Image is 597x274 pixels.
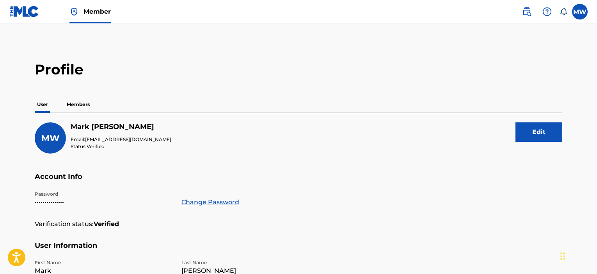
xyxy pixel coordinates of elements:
button: Edit [515,122,562,142]
p: Last Name [181,259,319,266]
p: ••••••••••••••• [35,198,172,207]
h2: Profile [35,61,562,78]
img: Top Rightsholder [69,7,79,16]
h5: Account Info [35,172,562,191]
img: MLC Logo [9,6,39,17]
p: User [35,96,50,113]
a: Public Search [519,4,535,19]
p: Status: [71,143,171,150]
img: search [522,7,531,16]
span: [EMAIL_ADDRESS][DOMAIN_NAME] [85,136,171,142]
p: First Name [35,259,172,266]
h5: Mark Weisman [71,122,171,131]
p: Members [64,96,92,113]
p: Email: [71,136,171,143]
p: Verification status: [35,219,94,229]
img: help [542,7,552,16]
span: Verified [87,143,105,149]
h5: User Information [35,241,562,260]
div: Drag [560,244,565,268]
div: Help [539,4,555,19]
p: Password [35,191,172,198]
div: User Menu [572,4,588,19]
span: Member [84,7,111,16]
a: Change Password [181,198,239,207]
div: Notifications [560,8,567,16]
span: MW [41,133,60,143]
iframe: Chat Widget [558,237,597,274]
strong: Verified [94,219,119,229]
